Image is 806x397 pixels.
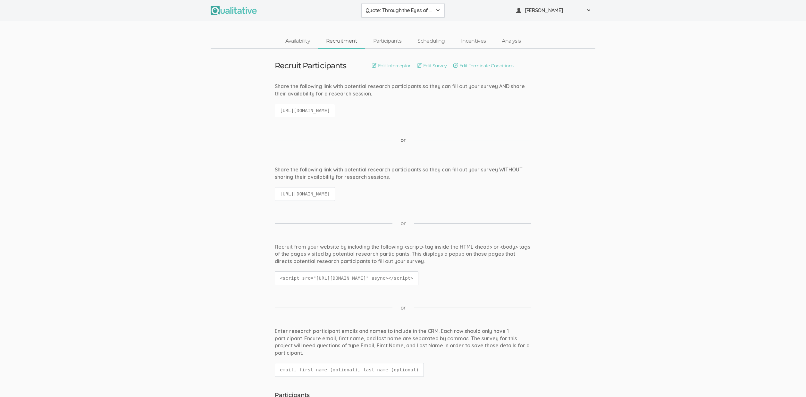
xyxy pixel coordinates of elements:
[361,3,445,18] button: Quote: Through the Eyes of the Dark Mother
[277,34,318,48] a: Availability
[275,327,531,357] div: Enter research participant emails and names to include in the CRM. Each row should only have 1 pa...
[275,104,335,118] code: [URL][DOMAIN_NAME]
[275,187,335,201] code: [URL][DOMAIN_NAME]
[318,34,365,48] a: Recruitment
[417,62,447,69] a: Edit Survey
[459,62,514,69] span: Edit Terminate Conditions
[400,136,406,144] span: or
[453,62,514,69] a: Edit Terminate Conditions
[275,243,531,265] div: Recruit from your website by including the following <script> tag inside the HTML <head> or <body...
[774,366,806,397] iframe: Chat Widget
[365,34,409,48] a: Participants
[512,3,595,18] button: [PERSON_NAME]
[453,34,494,48] a: Incentives
[494,34,529,48] a: Analysis
[372,62,411,69] a: Edit Interceptor
[400,304,406,311] span: or
[275,62,346,70] h3: Recruit Participants
[525,7,583,14] span: [PERSON_NAME]
[275,166,531,181] div: Share the following link with potential research participants so they can fill out your survey WI...
[275,271,418,285] code: <script src="[URL][DOMAIN_NAME]" async></script>
[400,220,406,227] span: or
[275,83,531,97] div: Share the following link with potential research participants so they can fill out your survey AN...
[275,363,424,377] code: email, first name (optional), last name (optional)
[409,34,453,48] a: Scheduling
[365,7,432,14] span: Quote: Through the Eyes of the Dark Mother
[211,6,257,15] img: Qualitative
